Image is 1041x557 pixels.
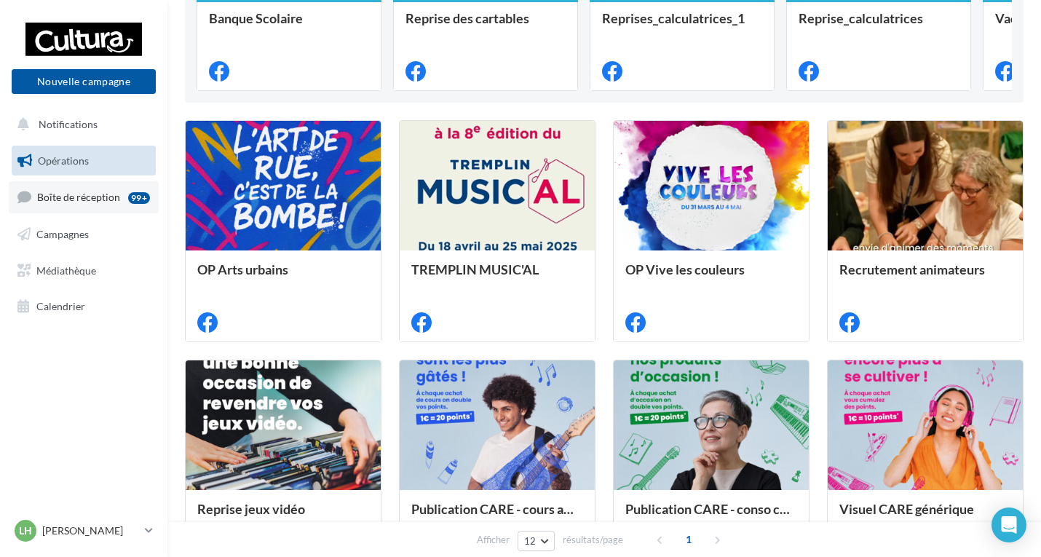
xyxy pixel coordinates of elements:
[9,256,159,286] a: Médiathèque
[36,300,85,312] span: Calendrier
[405,11,566,40] div: Reprise des cartables
[677,528,700,551] span: 1
[563,533,623,547] span: résultats/page
[9,109,153,140] button: Notifications
[839,502,1011,531] div: Visuel CARE générique
[19,524,32,538] span: LH
[9,219,159,250] a: Campagnes
[39,118,98,130] span: Notifications
[524,535,537,547] span: 12
[12,517,156,545] a: LH [PERSON_NAME]
[625,262,797,291] div: OP Vive les couleurs
[839,262,1011,291] div: Recrutement animateurs
[36,228,89,240] span: Campagnes
[477,533,510,547] span: Afficher
[411,502,583,531] div: Publication CARE - cours artistiques et musicaux
[128,192,150,204] div: 99+
[9,291,159,322] a: Calendrier
[9,181,159,213] a: Boîte de réception99+
[209,11,369,40] div: Banque Scolaire
[602,11,762,40] div: Reprises_calculatrices_1
[36,264,96,276] span: Médiathèque
[37,191,120,203] span: Boîte de réception
[9,146,159,176] a: Opérations
[197,502,369,531] div: Reprise jeux vidéo
[518,531,555,551] button: 12
[197,262,369,291] div: OP Arts urbains
[411,262,583,291] div: TREMPLIN MUSIC'AL
[799,11,959,40] div: Reprise_calculatrices
[625,502,797,531] div: Publication CARE - conso circulaire
[12,69,156,94] button: Nouvelle campagne
[991,507,1026,542] div: Open Intercom Messenger
[42,524,139,538] p: [PERSON_NAME]
[38,154,89,167] span: Opérations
